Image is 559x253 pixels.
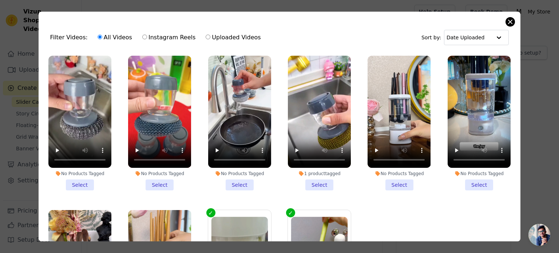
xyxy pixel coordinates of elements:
div: 1 product tagged [288,171,351,177]
div: No Products Tagged [208,171,271,177]
label: Uploaded Videos [205,33,261,42]
label: Instagram Reels [142,33,196,42]
div: No Products Tagged [128,171,191,177]
div: No Products Tagged [48,171,111,177]
div: Open chat [528,224,550,246]
div: Sort by: [421,30,509,45]
button: Close modal [506,17,515,26]
label: All Videos [97,33,132,42]
div: No Products Tagged [448,171,511,177]
div: Filter Videos: [50,29,265,46]
div: No Products Tagged [368,171,431,177]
